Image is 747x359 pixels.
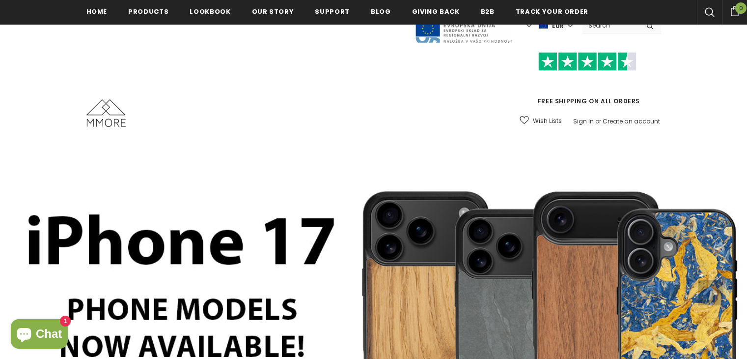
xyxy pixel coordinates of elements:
[595,117,601,125] span: or
[315,7,350,16] span: support
[735,2,747,14] span: 0
[516,7,588,16] span: Track your order
[481,7,495,16] span: B2B
[415,21,513,30] a: Javni Razpis
[582,18,639,32] input: Search Site
[371,7,391,16] span: Blog
[514,71,661,96] iframe: Customer reviews powered by Trustpilot
[538,52,636,71] img: Trust Pilot Stars
[252,7,294,16] span: Our Story
[190,7,230,16] span: Lookbook
[86,99,126,127] img: MMORE Cases
[603,117,660,125] a: Create an account
[415,8,513,44] img: Javni Razpis
[552,21,564,31] span: EUR
[86,7,108,16] span: Home
[128,7,168,16] span: Products
[520,112,562,129] a: Wish Lists
[8,319,71,351] inbox-online-store-chat: Shopify online store chat
[722,4,747,16] a: 0
[412,7,460,16] span: Giving back
[573,117,594,125] a: Sign In
[533,116,562,126] span: Wish Lists
[514,57,661,105] span: FREE SHIPPING ON ALL ORDERS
